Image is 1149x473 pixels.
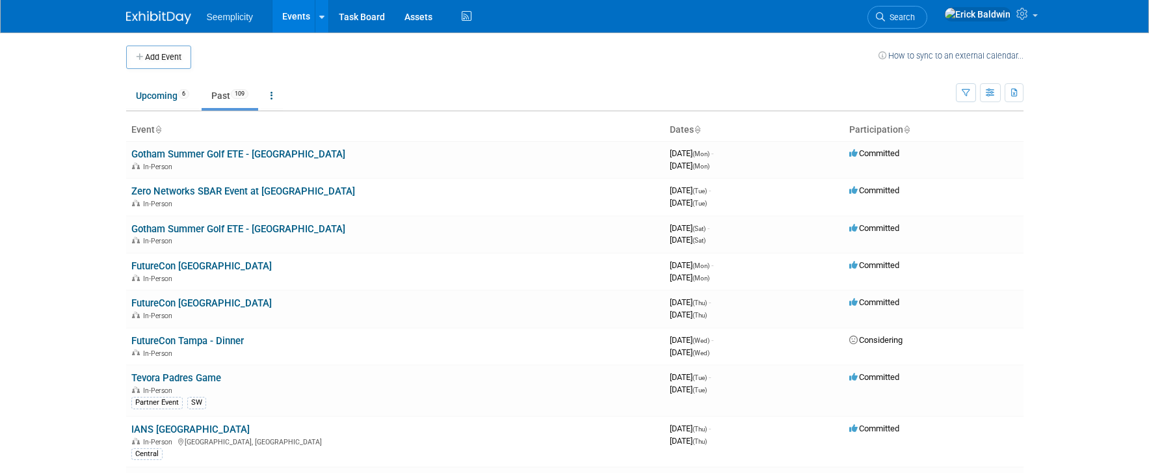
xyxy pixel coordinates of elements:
span: Committed [849,260,899,270]
span: (Sat) [693,237,706,244]
img: In-Person Event [132,163,140,169]
a: Tevora Padres Game [131,372,221,384]
span: [DATE] [670,198,707,208]
th: Participation [844,119,1024,141]
a: Zero Networks SBAR Event at [GEOGRAPHIC_DATA] [131,185,355,197]
span: [DATE] [670,297,711,307]
span: (Thu) [693,299,707,306]
span: [DATE] [670,161,709,170]
span: (Thu) [693,438,707,445]
th: Dates [665,119,844,141]
a: FutureCon Tampa - Dinner [131,335,244,347]
a: FutureCon [GEOGRAPHIC_DATA] [131,260,272,272]
span: In-Person [143,312,176,320]
span: [DATE] [670,185,711,195]
span: In-Person [143,200,176,208]
span: [DATE] [670,223,709,233]
img: In-Person Event [132,275,140,281]
span: Search [885,12,915,22]
span: - [709,185,711,195]
span: In-Person [143,438,176,446]
span: - [711,148,713,158]
span: [DATE] [670,310,707,319]
span: [DATE] [670,335,713,345]
span: - [709,297,711,307]
img: ExhibitDay [126,11,191,24]
span: [DATE] [670,347,709,357]
a: Sort by Start Date [694,124,700,135]
span: (Tue) [693,187,707,195]
span: Committed [849,185,899,195]
span: In-Person [143,237,176,245]
th: Event [126,119,665,141]
span: Committed [849,148,899,158]
a: Upcoming6 [126,83,199,108]
div: Central [131,448,163,460]
span: [DATE] [670,372,711,382]
span: [DATE] [670,273,709,282]
span: [DATE] [670,436,707,446]
a: Past109 [202,83,258,108]
span: Committed [849,223,899,233]
span: (Mon) [693,150,709,157]
a: IANS [GEOGRAPHIC_DATA] [131,424,250,435]
span: - [711,335,713,345]
div: Partner Event [131,397,183,409]
img: In-Person Event [132,349,140,356]
img: In-Person Event [132,312,140,318]
span: - [711,260,713,270]
span: (Tue) [693,386,707,394]
span: [DATE] [670,385,707,394]
a: Gotham Summer Golf ETE - [GEOGRAPHIC_DATA] [131,223,345,235]
span: (Thu) [693,426,707,433]
span: In-Person [143,386,176,395]
a: Sort by Event Name [155,124,161,135]
img: In-Person Event [132,438,140,444]
img: In-Person Event [132,237,140,243]
span: - [709,372,711,382]
span: In-Person [143,349,176,358]
div: SW [187,397,206,409]
a: FutureCon [GEOGRAPHIC_DATA] [131,297,272,309]
span: [DATE] [670,235,706,245]
span: (Wed) [693,349,709,357]
img: Erick Baldwin [944,7,1011,21]
span: Considering [849,335,903,345]
span: (Thu) [693,312,707,319]
span: Seemplicity [207,12,254,22]
button: Add Event [126,46,191,69]
span: - [709,424,711,433]
span: (Mon) [693,262,709,269]
img: In-Person Event [132,200,140,206]
span: (Tue) [693,374,707,381]
a: Search [867,6,927,29]
span: (Mon) [693,275,709,282]
div: [GEOGRAPHIC_DATA], [GEOGRAPHIC_DATA] [131,436,659,446]
span: (Sat) [693,225,706,232]
span: 109 [231,89,248,99]
span: Committed [849,424,899,433]
span: Committed [849,297,899,307]
img: In-Person Event [132,386,140,393]
span: (Mon) [693,163,709,170]
a: Sort by Participation Type [903,124,910,135]
span: In-Person [143,275,176,283]
span: (Tue) [693,200,707,207]
span: 6 [178,89,189,99]
span: [DATE] [670,148,713,158]
span: (Wed) [693,337,709,344]
span: - [707,223,709,233]
span: Committed [849,372,899,382]
span: [DATE] [670,260,713,270]
a: Gotham Summer Golf ETE - [GEOGRAPHIC_DATA] [131,148,345,160]
a: How to sync to an external calendar... [878,51,1024,61]
span: In-Person [143,163,176,171]
span: [DATE] [670,424,711,433]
